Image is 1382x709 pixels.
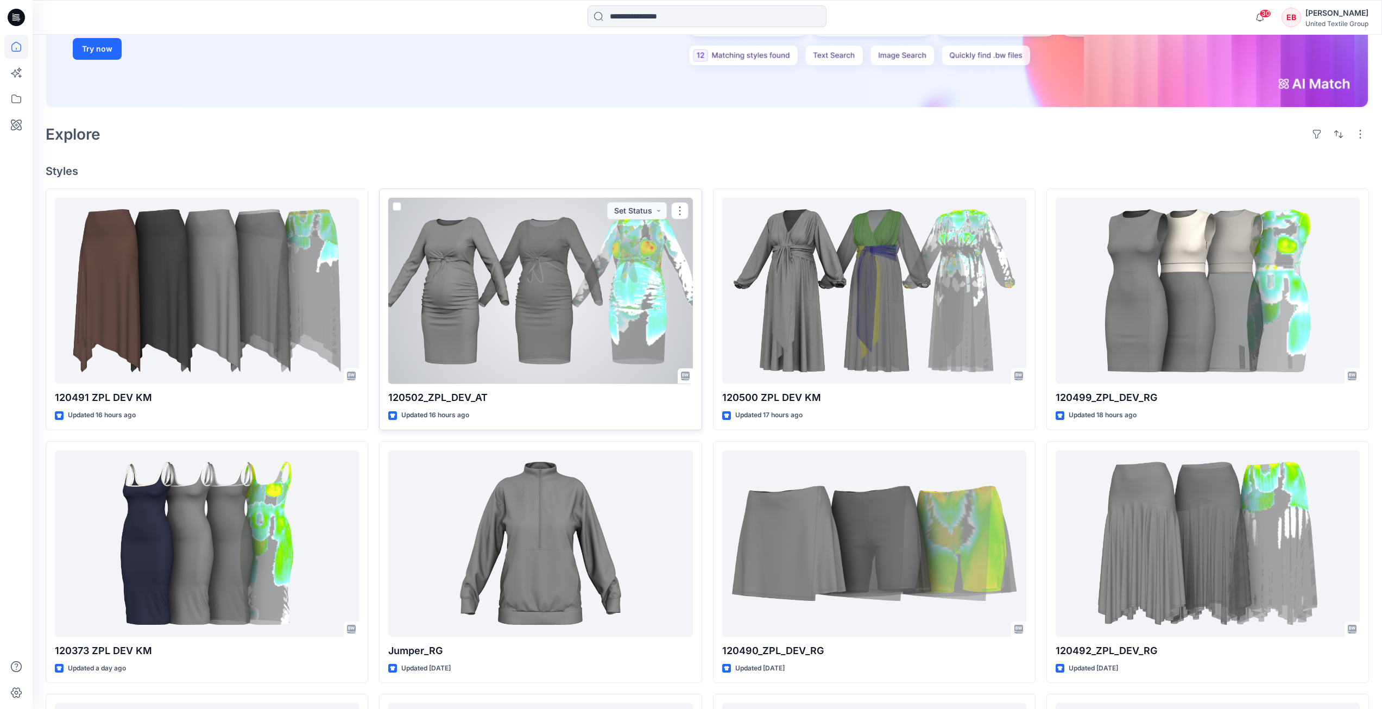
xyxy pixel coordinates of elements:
p: Jumper_RG [388,643,692,658]
a: 120499_ZPL_DEV_RG [1056,198,1360,384]
p: 120490_ZPL_DEV_RG [722,643,1026,658]
p: 120500 ZPL DEV KM [722,390,1026,405]
p: 120502_ZPL_DEV_AT [388,390,692,405]
p: 120492_ZPL_DEV_RG [1056,643,1360,658]
div: EB [1282,8,1301,27]
span: 30 [1259,9,1271,18]
div: United Textile Group [1305,20,1368,28]
p: 120499_ZPL_DEV_RG [1056,390,1360,405]
a: 120491 ZPL DEV KM [55,198,359,384]
p: Updated 16 hours ago [401,410,469,421]
p: Updated 17 hours ago [735,410,803,421]
button: Try now [73,38,122,60]
p: Updated [DATE] [735,663,785,674]
p: Updated a day ago [68,663,126,674]
a: 120373 ZPL DEV KM [55,450,359,637]
p: Updated [DATE] [1069,663,1118,674]
a: 120502_ZPL_DEV_AT [388,198,692,384]
div: [PERSON_NAME] [1305,7,1368,20]
a: Jumper_RG [388,450,692,637]
p: 120491 ZPL DEV KM [55,390,359,405]
p: Updated [DATE] [401,663,451,674]
h2: Explore [46,126,100,143]
p: Updated 16 hours ago [68,410,136,421]
a: 120492_ZPL_DEV_RG [1056,450,1360,637]
a: 120500 ZPL DEV KM [722,198,1026,384]
a: 120490_ZPL_DEV_RG [722,450,1026,637]
p: Updated 18 hours ago [1069,410,1137,421]
h4: Styles [46,165,1369,178]
p: 120373 ZPL DEV KM [55,643,359,658]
